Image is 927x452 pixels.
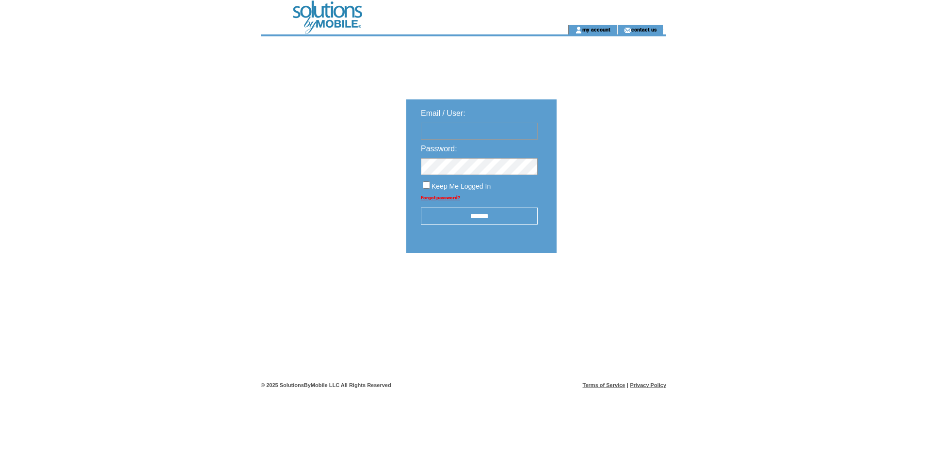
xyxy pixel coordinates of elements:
span: Keep Me Logged In [432,182,491,190]
img: account_icon.gif;jsessionid=66D5E1646AB7A1852499A7932471F31D [575,26,582,34]
span: © 2025 SolutionsByMobile LLC All Rights Reserved [261,382,391,388]
span: Email / User: [421,109,465,117]
img: contact_us_icon.gif;jsessionid=66D5E1646AB7A1852499A7932471F31D [624,26,631,34]
a: my account [582,26,610,32]
span: | [627,382,628,388]
a: contact us [631,26,657,32]
a: Privacy Policy [630,382,666,388]
a: Forgot password? [421,195,460,200]
img: transparent.png;jsessionid=66D5E1646AB7A1852499A7932471F31D [585,277,633,290]
span: Password: [421,145,457,153]
a: Terms of Service [583,382,625,388]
